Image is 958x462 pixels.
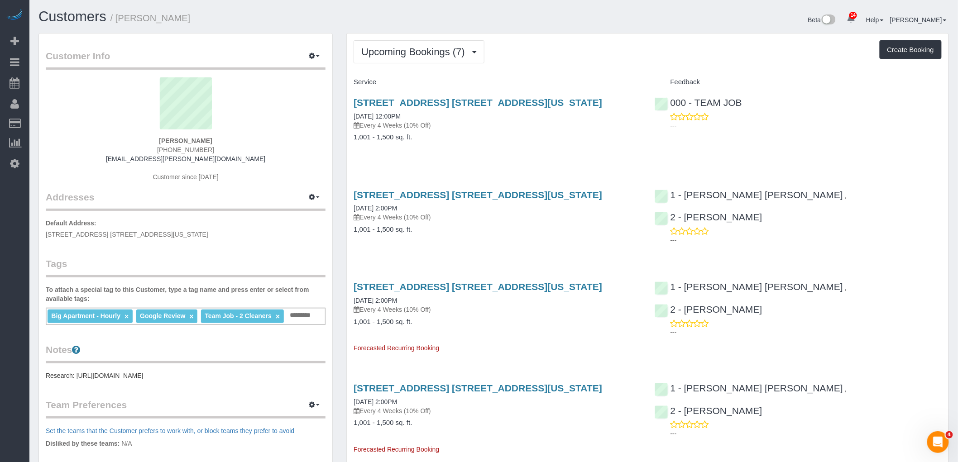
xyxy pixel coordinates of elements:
a: 2 - [PERSON_NAME] [655,304,762,314]
p: --- [671,121,942,130]
span: Forecasted Recurring Booking [354,446,439,453]
label: To attach a special tag to this Customer, type a tag name and press enter or select from availabl... [46,285,326,303]
a: [DATE] 2:00PM [354,398,397,405]
button: Create Booking [880,40,942,59]
legend: Tags [46,257,326,277]
h4: Service [354,78,641,86]
p: --- [671,328,942,337]
a: [DATE] 2:00PM [354,297,397,304]
a: 000 - TEAM JOB [655,97,742,108]
p: --- [671,236,942,245]
hm-ph: [PHONE_NUMBER] [157,146,214,153]
legend: Notes [46,343,326,363]
a: 1 - [PERSON_NAME] [PERSON_NAME] [655,190,843,200]
label: Default Address: [46,219,96,228]
h4: 1,001 - 1,500 sq. ft. [354,419,641,427]
span: , [845,386,847,393]
span: [STREET_ADDRESS] [STREET_ADDRESS][US_STATE] [46,231,208,238]
span: Big Apartment - Hourly [51,312,120,319]
a: [DATE] 12:00PM [354,113,401,120]
a: [STREET_ADDRESS] [STREET_ADDRESS][US_STATE] [354,190,602,200]
span: , [845,284,847,291]
a: [STREET_ADDRESS] [STREET_ADDRESS][US_STATE] [354,97,602,108]
a: 2 - [PERSON_NAME] [655,405,762,416]
span: Google Review [140,312,185,319]
a: [STREET_ADDRESS] [STREET_ADDRESS][US_STATE] [354,281,602,292]
p: Every 4 Weeks (10% Off) [354,305,641,314]
a: × [276,313,280,320]
a: Set the teams that the Customer prefers to work with, or block teams they prefer to avoid [46,427,294,434]
a: [EMAIL_ADDRESS][PERSON_NAME][DOMAIN_NAME] [106,155,265,162]
span: 4 [946,431,953,438]
p: --- [671,429,942,438]
a: [PERSON_NAME] [890,16,947,24]
h4: Feedback [655,78,942,86]
a: Customers [38,9,106,24]
span: , [845,192,847,200]
a: [STREET_ADDRESS] [STREET_ADDRESS][US_STATE] [354,383,602,393]
a: Help [866,16,884,24]
span: N/A [121,440,132,447]
a: × [125,313,129,320]
span: Team Job - 2 Cleaners [205,312,272,319]
label: Disliked by these teams: [46,439,120,448]
p: Every 4 Weeks (10% Off) [354,121,641,130]
span: 14 [849,12,857,19]
a: 14 [842,9,860,29]
span: Forecasted Recurring Booking [354,344,439,352]
legend: Team Preferences [46,398,326,419]
a: 1 - [PERSON_NAME] [PERSON_NAME] [655,281,843,292]
small: / [PERSON_NAME] [110,13,191,23]
a: Beta [808,16,836,24]
button: Upcoming Bookings (7) [354,40,484,63]
img: New interface [821,14,836,26]
legend: Customer Info [46,49,326,70]
strong: [PERSON_NAME] [159,137,212,144]
h4: 1,001 - 1,500 sq. ft. [354,226,641,233]
a: 1 - [PERSON_NAME] [PERSON_NAME] [655,383,843,393]
img: Automaid Logo [5,9,24,22]
a: [DATE] 2:00PM [354,205,397,212]
p: Every 4 Weeks (10% Off) [354,213,641,222]
p: Every 4 Weeks (10% Off) [354,406,641,415]
h4: 1,001 - 1,500 sq. ft. [354,318,641,326]
iframe: Intercom live chat [927,431,949,453]
span: Upcoming Bookings (7) [361,46,469,57]
pre: Research: [URL][DOMAIN_NAME] [46,371,326,380]
span: Customer since [DATE] [153,173,219,181]
h4: 1,001 - 1,500 sq. ft. [354,133,641,141]
a: × [189,313,193,320]
a: 2 - [PERSON_NAME] [655,212,762,222]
